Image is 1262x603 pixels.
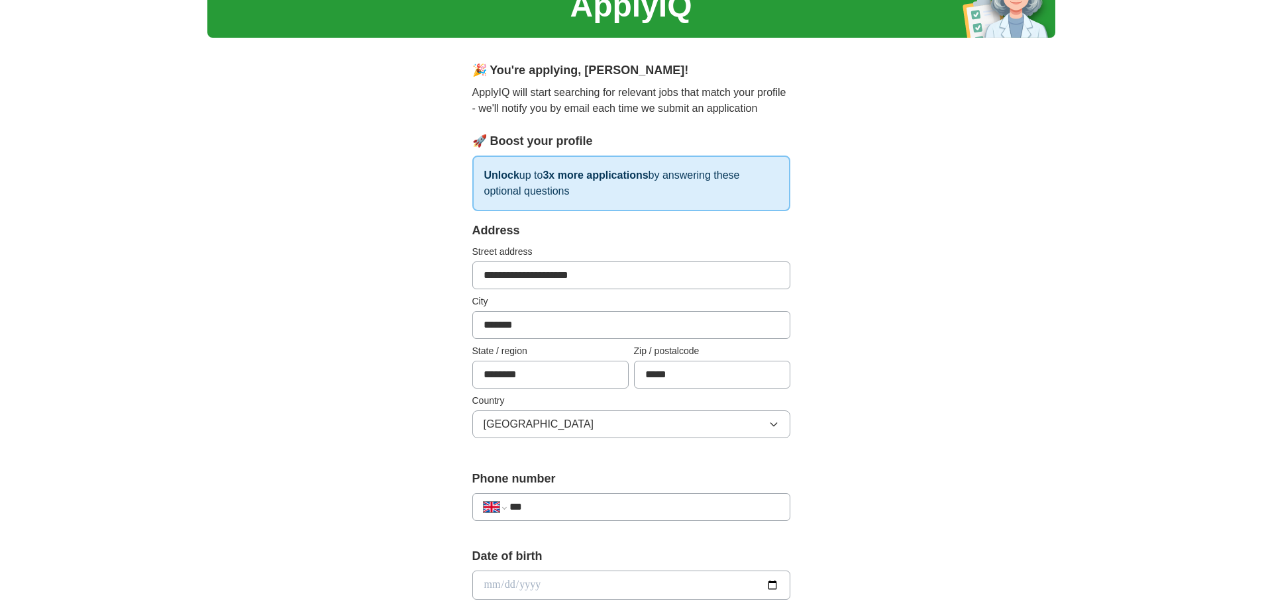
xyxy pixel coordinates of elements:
[472,245,790,259] label: Street address
[472,85,790,116] p: ApplyIQ will start searching for relevant jobs that match your profile - we'll notify you by emai...
[543,169,648,181] strong: 3x more applications
[472,222,790,240] div: Address
[472,132,790,150] div: 🚀 Boost your profile
[472,156,790,211] p: up to by answering these optional questions
[472,470,790,488] label: Phone number
[484,416,594,432] span: [GEOGRAPHIC_DATA]
[472,344,629,358] label: State / region
[484,169,519,181] strong: Unlock
[634,344,790,358] label: Zip / postalcode
[472,410,790,438] button: [GEOGRAPHIC_DATA]
[472,547,790,565] label: Date of birth
[472,295,790,308] label: City
[472,62,790,79] div: 🎉 You're applying , [PERSON_NAME] !
[472,394,790,408] label: Country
